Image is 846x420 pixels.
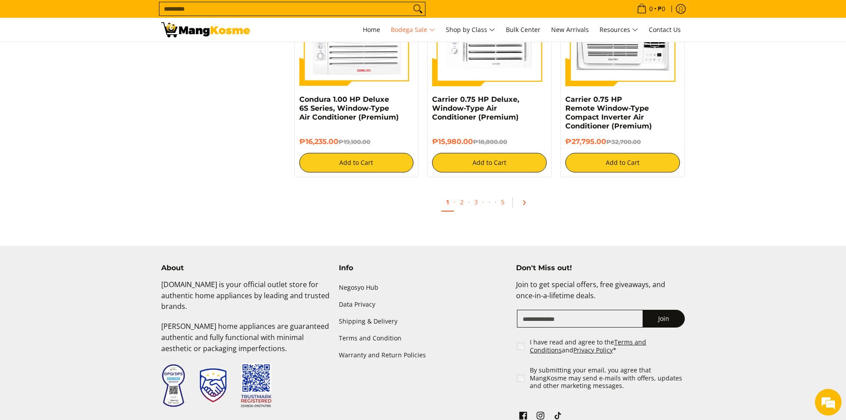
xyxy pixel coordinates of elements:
[516,264,685,272] h4: Don't Miss out!
[432,137,547,146] h6: ₱15,980.00
[656,6,667,12] span: ₱0
[547,18,593,42] a: New Arrivals
[339,264,508,272] h4: Info
[363,25,380,34] span: Home
[482,198,484,206] span: ·
[161,364,186,408] img: Data Privacy Seal
[339,347,508,364] a: Warranty and Return Policies
[530,366,686,390] label: By submitting your email, you agree that MangKosme may send e-mails with offers, updates and othe...
[565,153,680,172] button: Add to Cart
[338,138,370,145] del: ₱19,100.00
[446,24,495,36] span: Shop by Class
[391,24,435,36] span: Bodega Sale
[565,95,652,130] a: Carrier 0.75 HP Remote Window-Type Compact Inverter Air Conditioner (Premium)
[241,363,272,408] img: Trustmark QR
[551,25,589,34] span: New Arrivals
[161,264,330,272] h4: About
[161,321,330,363] p: [PERSON_NAME] home appliances are guaranteed authentic and fully functional with minimal aestheti...
[495,198,496,206] span: ·
[339,313,508,330] a: Shipping & Delivery
[432,153,547,172] button: Add to Cart
[530,338,646,354] a: Terms and Conditions
[386,18,440,42] a: Bodega Sale
[606,138,641,145] del: ₱32,700.00
[339,330,508,347] a: Terms and Condition
[468,198,470,206] span: ·
[470,193,482,211] a: 3
[600,24,638,36] span: Resources
[290,191,690,219] ul: Pagination
[441,193,454,212] a: 1
[456,193,468,211] a: 2
[634,4,668,14] span: •
[595,18,643,42] a: Resources
[432,95,519,121] a: Carrier 0.75 HP Deluxe, Window-Type Air Conditioner (Premium)
[299,137,414,146] h6: ₱16,235.00
[339,279,508,296] a: Negosyo Hub
[506,25,540,34] span: Bulk Center
[411,2,425,16] button: Search
[573,346,613,354] a: Privacy Policy
[473,138,507,145] del: ₱18,800.00
[441,18,500,42] a: Shop by Class
[339,296,508,313] a: Data Privacy
[161,279,330,321] p: [DOMAIN_NAME] is your official outlet store for authentic home appliances by leading and trusted ...
[299,95,399,121] a: Condura 1.00 HP Deluxe 6S Series, Window-Type Air Conditioner (Premium)
[46,50,149,61] div: Chat with us now
[299,153,414,172] button: Add to Cart
[501,18,545,42] a: Bulk Center
[161,22,250,37] img: Bodega Sale l Mang Kosme: Cost-Efficient &amp; Quality Home Appliances
[530,338,686,354] label: I have read and agree to the and *
[643,310,685,328] button: Join
[259,18,685,42] nav: Main Menu
[565,137,680,146] h6: ₱27,795.00
[649,25,681,34] span: Contact Us
[52,112,123,202] span: We're online!
[516,279,685,310] p: Join to get special offers, free giveaways, and once-in-a-lifetime deals.
[496,193,509,211] a: 5
[644,18,685,42] a: Contact Us
[358,18,385,42] a: Home
[200,368,226,402] img: Trustmark Seal
[484,193,495,211] span: ·
[4,243,169,274] textarea: Type your message and hit 'Enter'
[648,6,654,12] span: 0
[146,4,167,26] div: Minimize live chat window
[454,198,456,206] span: ·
